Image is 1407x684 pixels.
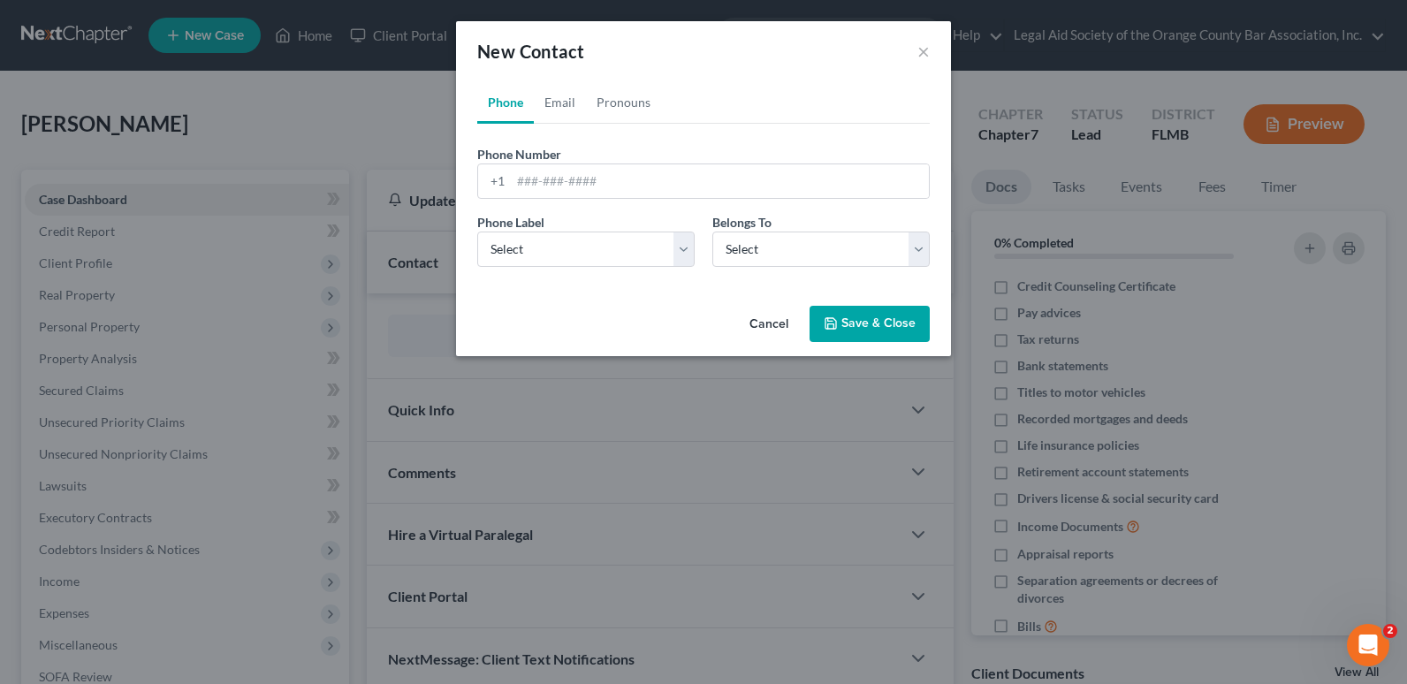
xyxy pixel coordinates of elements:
a: Pronouns [586,81,661,124]
span: Phone Label [477,215,544,230]
span: New Contact [477,41,584,62]
button: Save & Close [810,306,930,343]
div: +1 [478,164,511,198]
span: Belongs To [712,215,772,230]
input: ###-###-#### [511,164,929,198]
span: Phone Number [477,147,561,162]
span: 2 [1383,624,1397,638]
a: Phone [477,81,534,124]
a: Email [534,81,586,124]
iframe: Intercom live chat [1347,624,1389,666]
button: × [917,41,930,62]
button: Cancel [735,308,802,343]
